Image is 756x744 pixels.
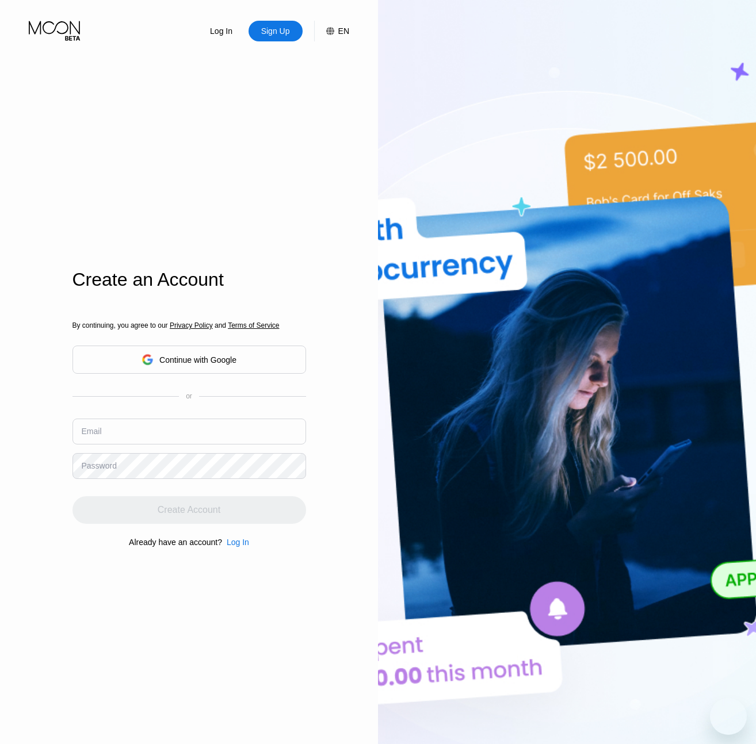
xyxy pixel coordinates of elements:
div: EN [314,21,349,41]
span: Privacy Policy [170,321,213,329]
div: Already have an account? [129,538,222,547]
div: Log In [227,538,249,547]
div: EN [338,26,349,36]
div: Sign Up [260,25,291,37]
span: and [213,321,228,329]
div: Continue with Google [159,355,236,365]
div: or [186,392,192,400]
div: Create an Account [72,269,306,290]
div: Log In [222,538,249,547]
iframe: Button to launch messaging window [710,698,747,735]
div: By continuing, you agree to our [72,321,306,329]
span: Terms of Service [228,321,279,329]
div: Email [82,427,102,436]
div: Sign Up [249,21,303,41]
div: Log In [194,21,249,41]
div: Password [82,461,117,470]
div: Continue with Google [72,346,306,374]
div: Log In [209,25,234,37]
